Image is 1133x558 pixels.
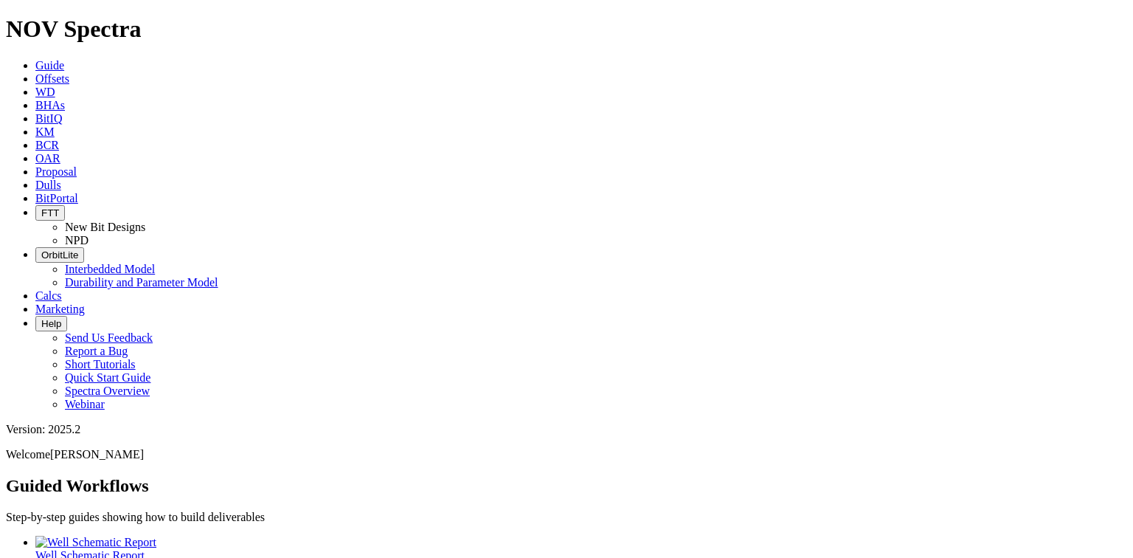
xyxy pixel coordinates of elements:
a: Durability and Parameter Model [65,276,218,289]
button: OrbitLite [35,247,84,263]
a: BitPortal [35,192,78,204]
a: Calcs [35,289,62,302]
a: Proposal [35,165,77,178]
h2: Guided Workflows [6,476,1127,496]
a: NPD [65,234,89,247]
span: FTT [41,207,59,218]
a: Send Us Feedback [65,331,153,344]
button: Help [35,316,67,331]
a: Dulls [35,179,61,191]
a: Webinar [65,398,105,410]
a: Offsets [35,72,69,85]
span: [PERSON_NAME] [50,448,144,461]
span: OrbitLite [41,249,78,261]
p: Step-by-step guides showing how to build deliverables [6,511,1127,524]
a: Interbedded Model [65,263,155,275]
a: Marketing [35,303,85,315]
span: Help [41,318,61,329]
a: BHAs [35,99,65,111]
a: Report a Bug [65,345,128,357]
a: BitIQ [35,112,62,125]
a: Quick Start Guide [65,371,150,384]
a: KM [35,125,55,138]
a: OAR [35,152,60,165]
a: Short Tutorials [65,358,136,371]
div: Version: 2025.2 [6,423,1127,436]
img: Well Schematic Report [35,536,156,549]
a: WD [35,86,55,98]
h1: NOV Spectra [6,15,1127,43]
a: Guide [35,59,64,72]
a: BCR [35,139,59,151]
button: FTT [35,205,65,221]
a: New Bit Designs [65,221,145,233]
a: Spectra Overview [65,385,150,397]
p: Welcome [6,448,1127,461]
